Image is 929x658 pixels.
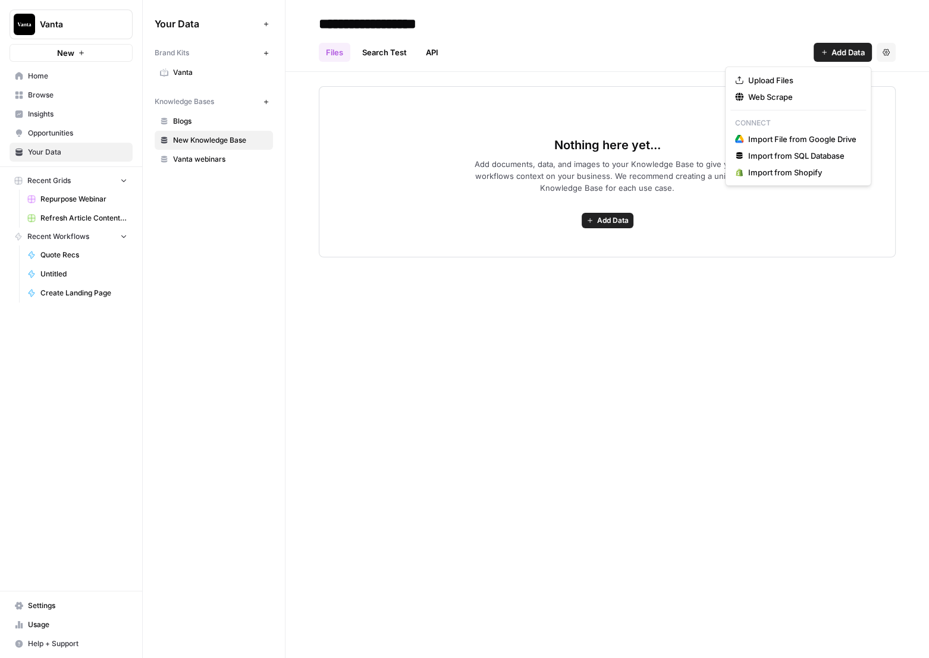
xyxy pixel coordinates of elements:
span: Usage [28,619,127,630]
a: Vanta webinars [155,150,273,169]
span: Your Data [28,147,127,158]
a: API [419,43,445,62]
span: Nothing here yet... [554,137,661,153]
span: Refresh Article Content (+ Webinar Quotes) [40,213,127,223]
button: Add Data [814,43,872,62]
button: Recent Workflows [10,228,133,245]
span: Untitled [40,269,127,279]
a: Blogs [155,112,273,131]
span: Import from SQL Database [748,150,856,162]
span: Recent Grids [27,175,71,186]
button: New [10,44,133,62]
span: Brand Kits [155,48,189,58]
a: Search Test [355,43,414,62]
span: Settings [28,600,127,611]
span: Vanta [40,18,112,30]
span: Add documents, data, and images to your Knowledge Base to give your workflows context on your bus... [455,158,759,194]
span: Knowledge Bases [155,96,214,107]
button: Workspace: Vanta [10,10,133,39]
span: Import File from Google Drive [748,133,856,145]
span: Vanta webinars [173,154,268,165]
p: Connect [730,115,866,131]
a: Create Landing Page [22,284,133,303]
span: Repurpose Webinar [40,194,127,204]
span: Add Data [831,46,865,58]
span: Browse [28,90,127,100]
button: Add Data [582,213,633,228]
span: Vanta [173,67,268,78]
a: Home [10,67,133,86]
a: Usage [10,615,133,634]
a: Repurpose Webinar [22,190,133,209]
span: New [57,47,74,59]
span: Web Scrape [748,91,856,103]
a: Insights [10,105,133,124]
div: Add Data [725,67,871,186]
button: Recent Grids [10,172,133,190]
img: Vanta Logo [14,14,35,35]
span: Opportunities [28,128,127,138]
span: Help + Support [28,638,127,649]
span: Import from Shopify [748,166,856,178]
a: Quote Recs [22,245,133,265]
a: Your Data [10,143,133,162]
a: Files [319,43,350,62]
a: Untitled [22,265,133,284]
span: Quote Recs [40,250,127,260]
span: Blogs [173,116,268,127]
a: Opportunities [10,124,133,143]
span: Insights [28,109,127,119]
span: Home [28,71,127,81]
a: Settings [10,596,133,615]
span: Your Data [155,17,259,31]
a: Vanta [155,63,273,82]
span: Add Data [597,215,629,226]
a: Browse [10,86,133,105]
span: New Knowledge Base [173,135,268,146]
span: Create Landing Page [40,288,127,298]
span: Recent Workflows [27,231,89,242]
button: Help + Support [10,634,133,653]
a: Refresh Article Content (+ Webinar Quotes) [22,209,133,228]
a: New Knowledge Base [155,131,273,150]
span: Upload Files [748,74,856,86]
